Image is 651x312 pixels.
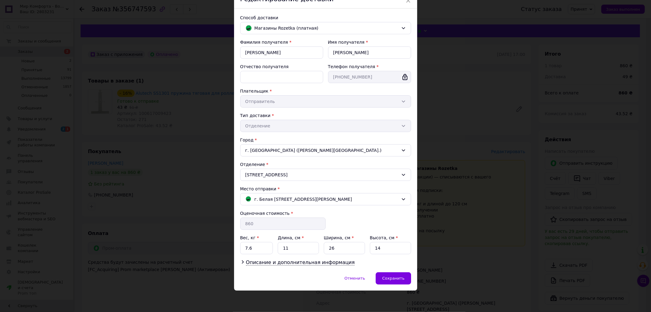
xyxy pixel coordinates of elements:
input: +380 [328,71,411,83]
label: Отчество получателя [240,64,289,69]
div: г. [GEOGRAPHIC_DATA] ([PERSON_NAME][GEOGRAPHIC_DATA].) [240,144,411,156]
div: [STREET_ADDRESS] [240,169,411,181]
label: Ширина, см [324,235,354,240]
label: Имя получателя [328,40,365,45]
div: Место отправки [240,186,411,192]
span: Сохранить [382,276,404,281]
span: Описание и дополнительная информация [246,259,355,266]
div: Тип доставки [240,112,411,119]
div: Плательщик [240,88,411,94]
label: Высота, см [370,235,398,240]
span: Отменить [345,276,365,281]
span: Магазины Rozetka (платная) [255,25,399,31]
div: Способ доставки [240,15,411,21]
div: Отделение [240,161,411,167]
label: Телефон получателя [328,64,375,69]
label: Оценочная стоимость [240,211,290,216]
label: Фамилия получателя [240,40,288,45]
div: Город [240,137,411,143]
label: Вес, кг [240,235,259,240]
label: Длина, см [278,235,304,240]
span: г. Белая [STREET_ADDRESS][PERSON_NAME] [255,196,352,203]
